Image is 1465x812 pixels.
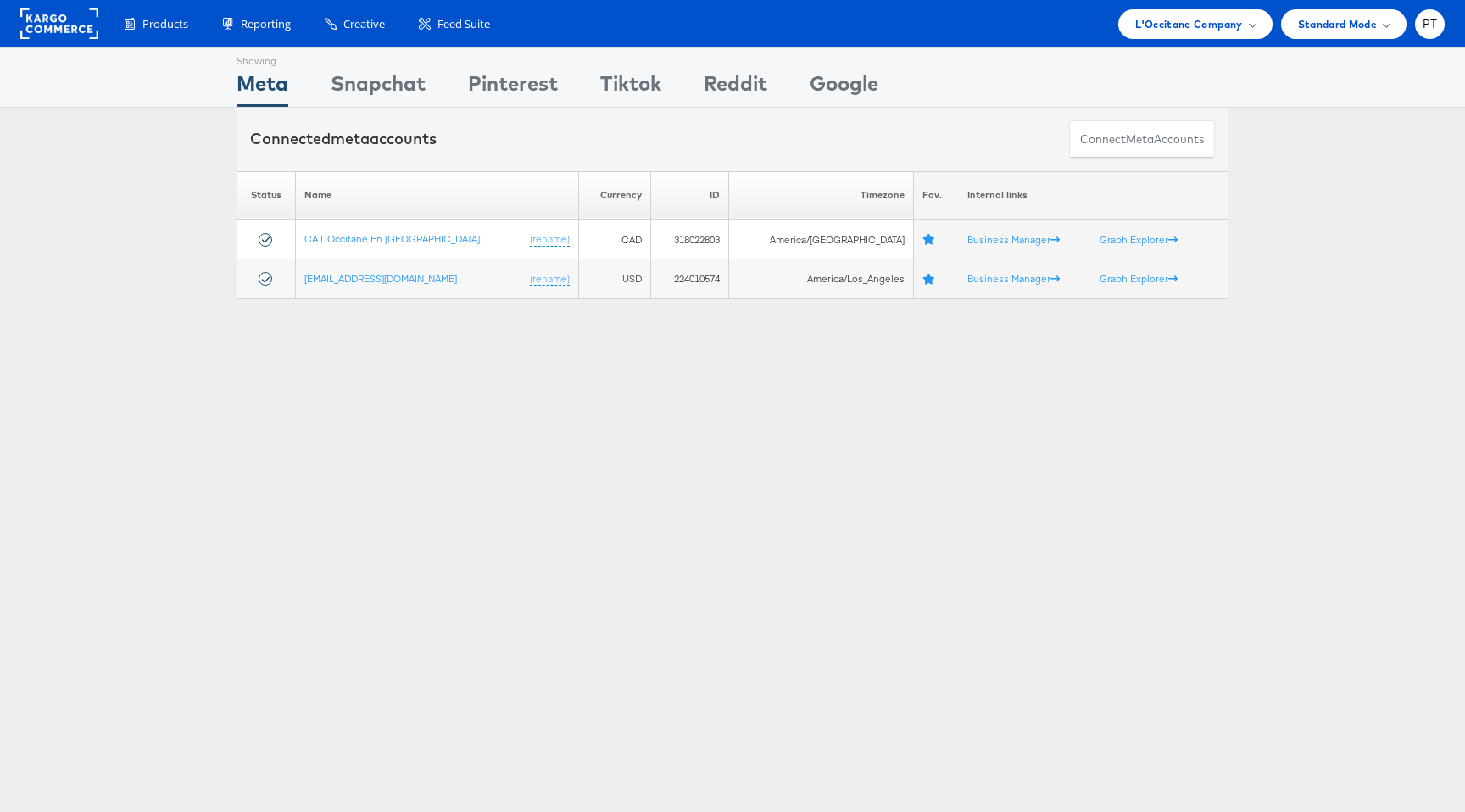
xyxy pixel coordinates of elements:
[967,233,1060,246] a: Business Manager
[967,272,1060,285] a: Business Manager
[331,129,370,148] span: meta
[651,259,728,299] td: 224010574
[600,69,661,107] div: Tiktok
[1100,233,1178,246] a: Graph Explorer
[810,69,878,107] div: Google
[296,171,579,220] th: Name
[1126,131,1154,147] span: meta
[728,220,914,259] td: America/[GEOGRAPHIC_DATA]
[579,220,651,259] td: CAD
[241,16,291,32] span: Reporting
[704,69,767,107] div: Reddit
[304,272,457,285] a: [EMAIL_ADDRESS][DOMAIN_NAME]
[1423,19,1438,30] span: PT
[651,171,728,220] th: ID
[1135,15,1242,33] span: L'Occitane Company
[651,220,728,259] td: 318022803
[142,16,188,32] span: Products
[237,171,296,220] th: Status
[728,259,914,299] td: America/Los_Angeles
[530,272,570,286] a: (rename)
[1100,272,1178,285] a: Graph Explorer
[1298,15,1377,33] span: Standard Mode
[530,232,570,247] a: (rename)
[331,69,426,107] div: Snapchat
[437,16,490,32] span: Feed Suite
[304,232,480,245] a: CA L'Occitane En [GEOGRAPHIC_DATA]
[579,259,651,299] td: USD
[728,171,914,220] th: Timezone
[579,171,651,220] th: Currency
[237,69,288,107] div: Meta
[1069,120,1215,159] button: ConnectmetaAccounts
[250,128,437,150] div: Connected accounts
[468,69,558,107] div: Pinterest
[237,48,288,69] div: Showing
[343,16,385,32] span: Creative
